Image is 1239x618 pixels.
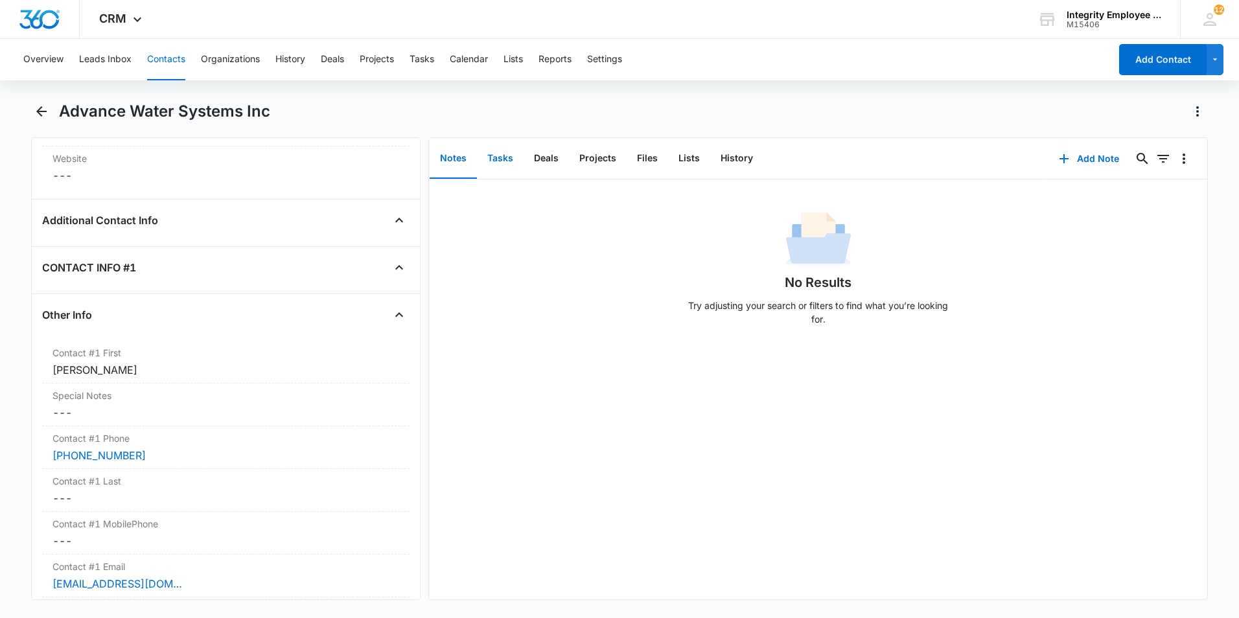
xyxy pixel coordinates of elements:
h1: Advance Water Systems Inc [59,102,270,121]
button: Overflow Menu [1174,148,1194,169]
button: Deals [524,139,569,179]
button: Lists [668,139,710,179]
dd: --- [52,405,399,420]
button: Contacts [147,39,185,80]
button: Files [627,139,668,179]
h1: No Results [785,273,851,292]
button: Tasks [477,139,524,179]
button: Tasks [410,39,434,80]
div: notifications count [1214,5,1224,15]
button: Deals [321,39,344,80]
button: Filters [1153,148,1174,169]
div: [PERSON_NAME] [52,362,399,378]
div: Contact #1 MobilePhone--- [42,512,410,555]
button: Lists [504,39,523,80]
label: Contact #1 Last [52,474,399,488]
button: Close [389,210,410,231]
button: Settings [587,39,622,80]
div: Contact #1 Phone[PHONE_NUMBER] [42,426,410,469]
div: Contact #1 Last--- [42,469,410,512]
button: Notes [430,139,477,179]
button: Add Note [1046,143,1132,174]
dd: --- [52,490,399,506]
dd: --- [52,168,399,183]
button: Projects [569,139,627,179]
h4: CONTACT INFO #1 [42,260,136,275]
label: Special Notes [52,389,399,402]
a: [PHONE_NUMBER] [52,448,146,463]
button: Add Contact [1119,44,1207,75]
p: Try adjusting your search or filters to find what you’re looking for. [682,299,955,326]
img: No Data [786,208,851,273]
button: History [710,139,763,179]
button: Back [31,101,51,122]
button: Close [389,304,410,325]
label: Website [52,152,399,165]
button: Close [389,257,410,278]
div: Website--- [42,146,410,189]
button: Projects [360,39,394,80]
label: Contact #1 Phone [52,431,399,445]
button: Search... [1132,148,1153,169]
button: Actions [1187,101,1208,122]
label: Contact #1 First [52,346,399,360]
label: Contact #1 Email [52,560,399,573]
button: History [275,39,305,80]
label: Contact #1 MobilePhone [52,517,399,531]
button: Leads Inbox [79,39,132,80]
dd: --- [52,533,399,549]
h4: Other Info [42,307,92,323]
div: Contact #1 First[PERSON_NAME] [42,341,410,383]
div: account id [1067,20,1161,29]
div: account name [1067,10,1161,20]
span: CRM [99,12,126,25]
span: 12 [1214,5,1224,15]
button: Organizations [201,39,260,80]
a: [EMAIL_ADDRESS][DOMAIN_NAME] [52,576,182,591]
button: Reports [538,39,572,80]
div: Contact #1 Email[EMAIL_ADDRESS][DOMAIN_NAME] [42,555,410,597]
button: Overview [23,39,64,80]
h4: Additional Contact Info [42,212,158,228]
div: Special Notes--- [42,383,410,426]
button: Calendar [450,39,488,80]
